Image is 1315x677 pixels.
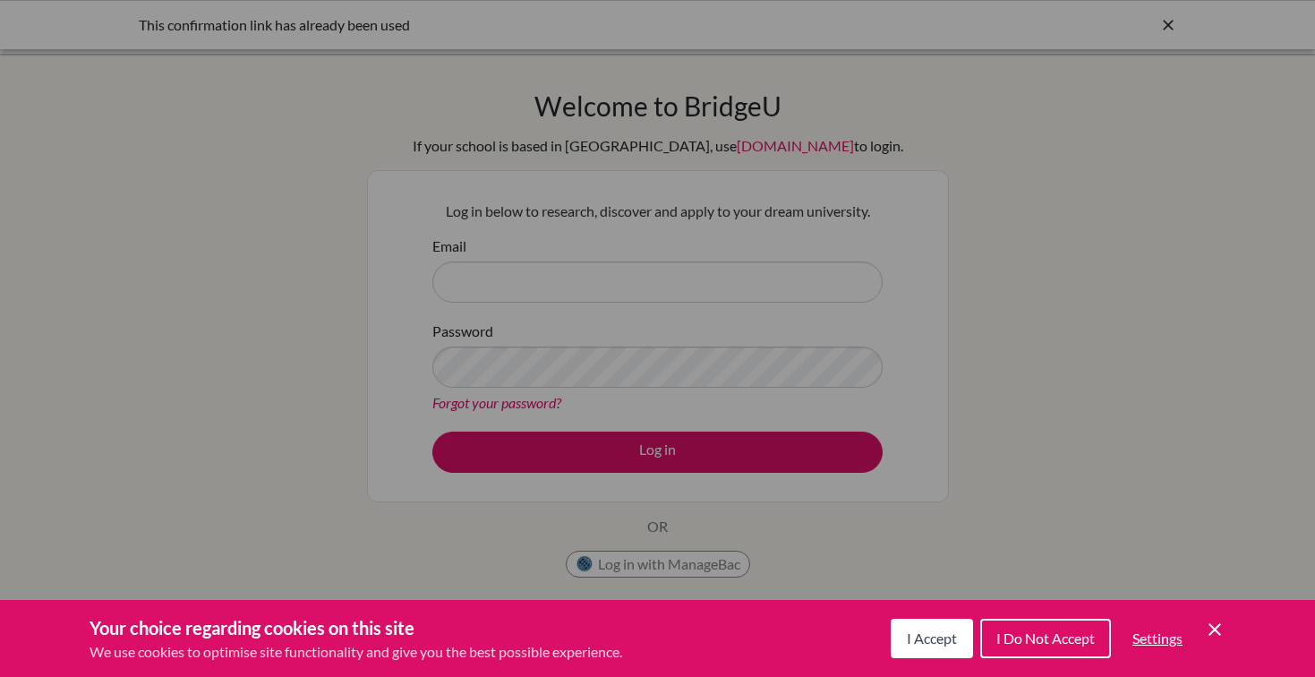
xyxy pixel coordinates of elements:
span: I Do Not Accept [996,630,1095,647]
button: Settings [1118,621,1197,656]
span: Settings [1132,630,1183,647]
button: Save and close [1204,619,1225,640]
p: We use cookies to optimise site functionality and give you the best possible experience. [90,641,622,663]
button: I Do Not Accept [980,619,1111,658]
h3: Your choice regarding cookies on this site [90,614,622,641]
button: I Accept [891,619,973,658]
span: I Accept [907,630,957,647]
